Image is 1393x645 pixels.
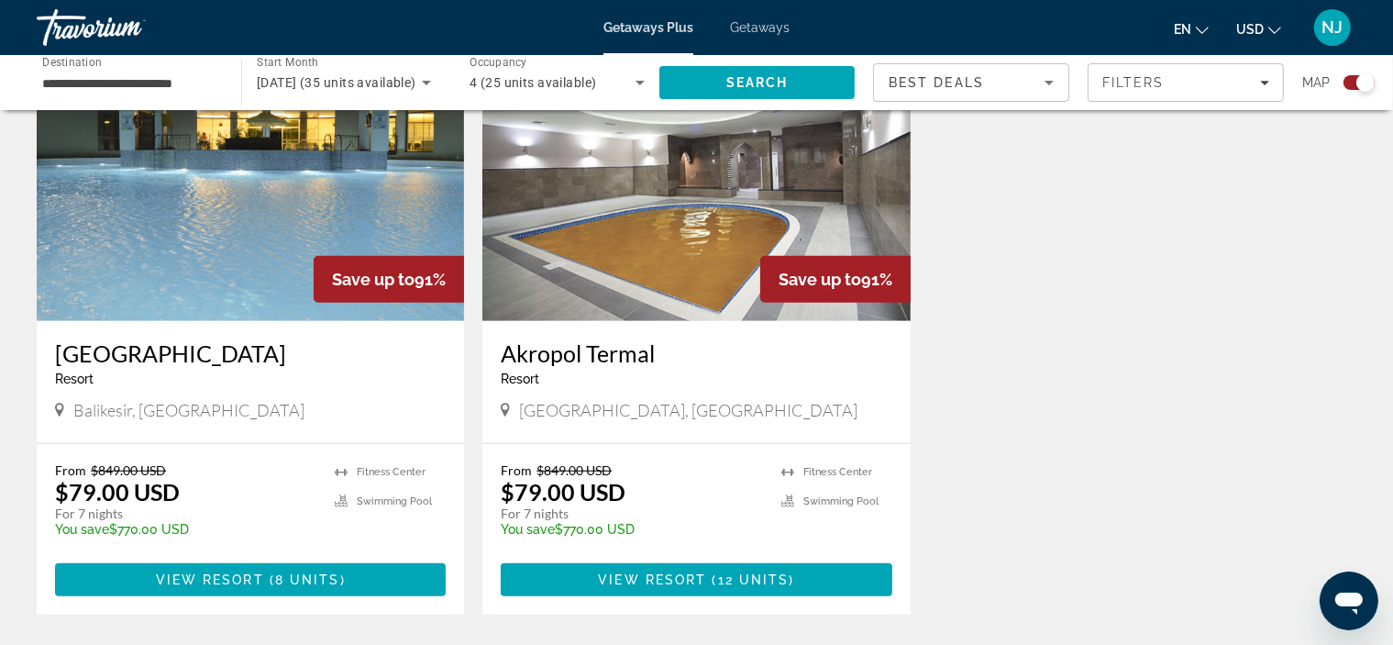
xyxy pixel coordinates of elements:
span: ( ) [264,573,346,587]
iframe: Knop om het berichtenvenster te openen [1320,572,1378,630]
mat-select: Sort by [889,72,1054,94]
p: For 7 nights [55,506,316,522]
span: NJ [1322,18,1343,37]
span: Resort [501,372,539,386]
span: Fitness Center [357,466,426,478]
span: Save up to [779,270,861,289]
span: 8 units [275,573,340,587]
span: View Resort [598,573,706,587]
button: User Menu [1309,8,1356,47]
img: Laguna Termal Resort and Spa [37,28,464,321]
span: $849.00 USD [91,462,166,478]
span: en [1174,22,1191,37]
a: Getaways [730,20,790,35]
span: Filters [1102,75,1165,90]
span: Save up to [332,270,415,289]
div: 91% [760,256,911,303]
span: From [501,462,532,478]
span: Occupancy [470,57,527,70]
span: Fitness Center [803,466,872,478]
p: For 7 nights [501,506,762,522]
input: Select destination [42,72,217,95]
span: [GEOGRAPHIC_DATA], [GEOGRAPHIC_DATA] [519,400,857,420]
span: USD [1236,22,1264,37]
button: Filters [1088,63,1284,102]
p: $770.00 USD [501,522,762,537]
span: ( ) [706,573,794,587]
span: Balikesir, [GEOGRAPHIC_DATA] [73,400,304,420]
button: Change language [1174,16,1209,42]
a: Akropol Termal [501,339,891,367]
span: Start Month [257,57,318,70]
span: Destination [42,56,102,69]
span: Search [726,75,789,90]
a: [GEOGRAPHIC_DATA] [55,339,446,367]
a: Travorium [37,4,220,51]
span: From [55,462,86,478]
p: $79.00 USD [501,478,625,506]
span: You save [55,522,109,537]
span: You save [501,522,555,537]
p: $79.00 USD [55,478,180,506]
button: View Resort(12 units) [501,563,891,596]
p: $770.00 USD [55,522,316,537]
span: 12 units [718,573,790,587]
button: View Resort(8 units) [55,563,446,596]
span: [DATE] (35 units available) [257,75,416,90]
span: Swimming Pool [357,495,432,507]
a: Getaways Plus [603,20,693,35]
span: Resort [55,372,94,386]
div: 91% [314,256,464,303]
span: View Resort [156,573,264,587]
img: Akropol Termal [482,28,910,321]
button: Change currency [1236,16,1281,42]
span: Swimming Pool [803,495,879,507]
span: Best Deals [889,75,984,90]
button: Search [659,66,855,99]
span: Map [1302,70,1330,95]
span: 4 (25 units available) [470,75,597,90]
span: $849.00 USD [536,462,612,478]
